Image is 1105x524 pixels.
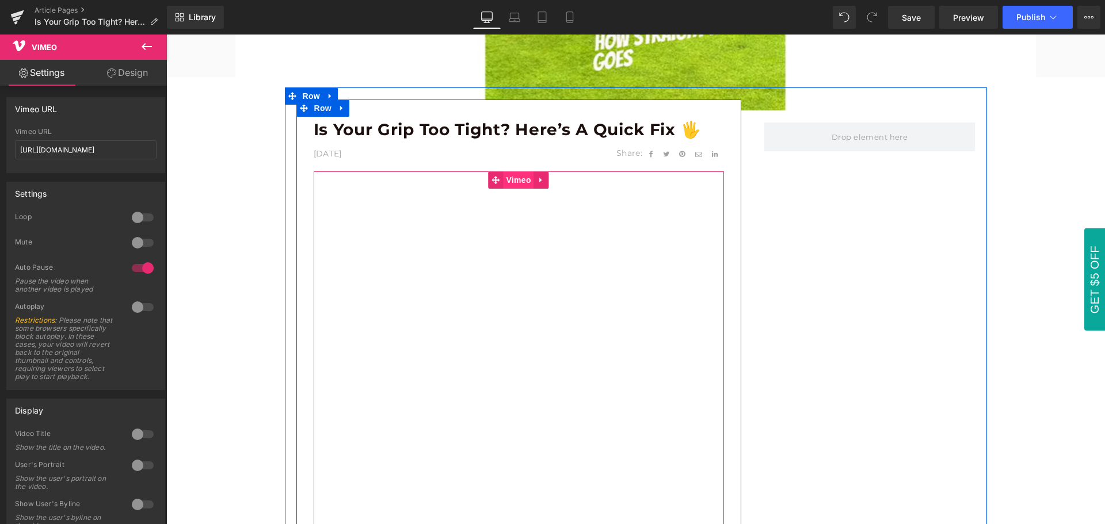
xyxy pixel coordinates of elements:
div: User's Portrait [15,460,120,472]
a: Design [86,60,169,86]
div: : Please note that some browsers specifically block autoplay. In these cases, your video will rev... [15,316,119,381]
a: Article Pages [35,6,167,15]
a: Expand / Collapse [157,53,172,70]
a: Expand / Collapse [168,65,183,82]
span: Vimeo [337,137,368,154]
a: Laptop [501,6,528,29]
span: Row [134,53,157,70]
b: Is Your Grip Too Tight? Here’s a Quick Fix 🖐️ [147,85,535,105]
div: Mute [15,238,120,250]
div: Show the title on the video. [15,443,119,452]
a: Tablet [528,6,556,29]
img: logo_orange.svg [18,18,28,28]
div: Vimeo URL [15,128,157,136]
button: More [1077,6,1100,29]
span: Is Your Grip Too Tight? Here’s a Quick Fix [35,17,145,26]
p: Share: [418,112,476,125]
a: Preview [939,6,998,29]
img: website_grey.svg [18,30,28,40]
span: Publish [1016,13,1045,22]
a: New Library [167,6,224,29]
a: Desktop [473,6,501,29]
div: Settings [15,182,47,198]
button: Publish [1003,6,1073,29]
div: Loop [15,212,120,224]
span: Preview [953,12,984,24]
div: v 4.0.25 [32,18,56,28]
a: Restrictions [15,316,55,324]
span: Save [902,12,921,24]
span: Row [145,65,168,82]
a: Expand / Collapse [368,137,383,154]
button: Redo [860,6,883,29]
div: 关键词（按流量） [130,69,189,77]
div: 域名概述 [59,69,89,77]
div: Autoplay [15,302,120,314]
img: tab_keywords_by_traffic_grey.svg [117,68,127,77]
a: Mobile [556,6,584,29]
div: Show User's Byline [15,499,120,511]
span: Vimeo [32,43,57,52]
div: Auto Pause [15,263,120,275]
span: Library [189,12,216,22]
div: Vimeo URL [15,98,58,114]
button: Undo [833,6,856,29]
div: Video Title [15,429,120,441]
img: tab_domain_overview_orange.svg [47,68,56,77]
p: [DATE] [147,113,353,125]
div: 域名: [DOMAIN_NAME] [30,30,117,40]
div: Pause the video when another video is played [15,277,119,293]
div: Show the user's portrait on the video. [15,475,119,491]
div: Display [15,399,43,415]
